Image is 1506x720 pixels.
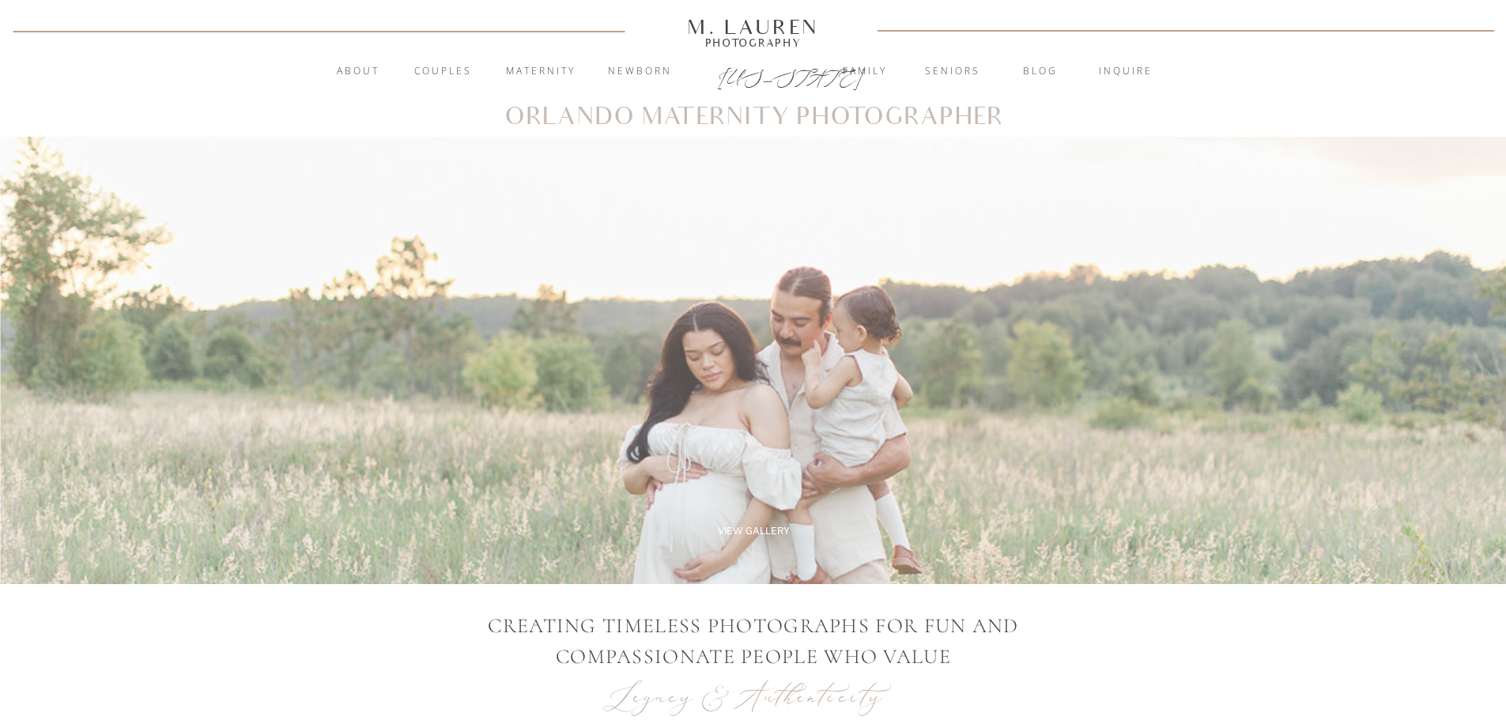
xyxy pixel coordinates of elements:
a: Couples [401,64,486,80]
a: Seniors [910,64,995,80]
a: Newborn [598,64,683,80]
a: M. Lauren [640,18,866,36]
a: inquire [1083,64,1168,80]
a: Maternity [498,64,583,80]
a: About [328,64,389,80]
a: View Gallery [700,524,808,538]
p: CREATING TIMELESS PHOTOGRAPHS FOR FUN AND COMPASSIONATE PEOPLE WHO VALUE [484,610,1024,671]
p: Legacy & Authenticity [609,677,899,717]
a: [US_STATE] [718,65,790,84]
a: blog [998,64,1083,80]
a: Photography [681,39,826,47]
h1: Orlando Maternity Photographer [503,106,1005,129]
a: Family [822,64,908,80]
